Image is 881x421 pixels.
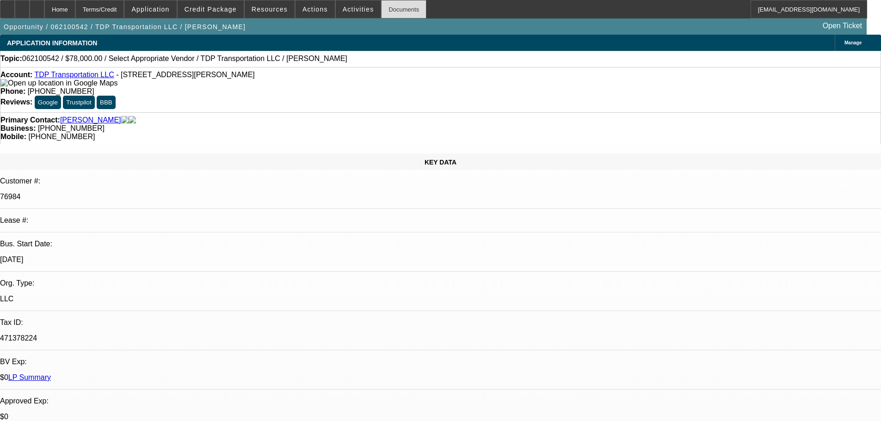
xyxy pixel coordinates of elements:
[245,0,295,18] button: Resources
[22,55,347,63] span: 062100542 / $78,000.00 / Select Appropriate Vendor / TDP Transportation LLC / [PERSON_NAME]
[0,55,22,63] strong: Topic:
[0,133,26,140] strong: Mobile:
[28,133,95,140] span: [PHONE_NUMBER]
[60,116,121,124] a: [PERSON_NAME]
[296,0,335,18] button: Actions
[34,71,114,79] a: TDP Transportation LLC
[819,18,866,34] a: Open Ticket
[35,96,61,109] button: Google
[844,40,862,45] span: Manage
[63,96,94,109] button: Trustpilot
[8,373,51,381] a: LP Summary
[343,6,374,13] span: Activities
[0,98,32,106] strong: Reviews:
[116,71,255,79] span: - [STREET_ADDRESS][PERSON_NAME]
[185,6,237,13] span: Credit Package
[178,0,244,18] button: Credit Package
[0,87,25,95] strong: Phone:
[252,6,288,13] span: Resources
[28,87,94,95] span: [PHONE_NUMBER]
[4,23,246,31] span: Opportunity / 062100542 / TDP Transportation LLC / [PERSON_NAME]
[0,124,36,132] strong: Business:
[129,116,136,124] img: linkedin-icon.png
[425,159,456,166] span: KEY DATA
[7,39,97,47] span: APPLICATION INFORMATION
[0,79,117,87] img: Open up location in Google Maps
[336,0,381,18] button: Activities
[124,0,176,18] button: Application
[0,71,32,79] strong: Account:
[121,116,129,124] img: facebook-icon.png
[38,124,105,132] span: [PHONE_NUMBER]
[97,96,116,109] button: BBB
[0,116,60,124] strong: Primary Contact:
[302,6,328,13] span: Actions
[131,6,169,13] span: Application
[0,79,117,87] a: View Google Maps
